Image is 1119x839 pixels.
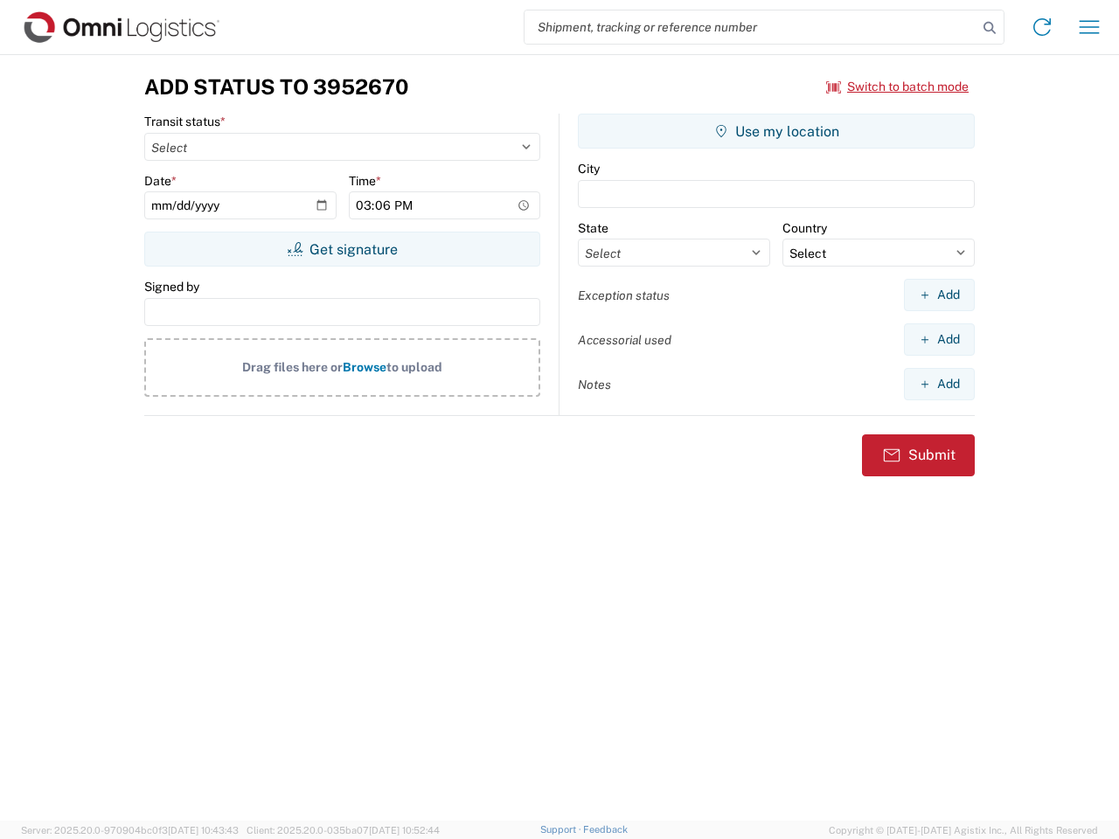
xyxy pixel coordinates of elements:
[525,10,977,44] input: Shipment, tracking or reference number
[343,360,386,374] span: Browse
[578,288,670,303] label: Exception status
[144,173,177,189] label: Date
[386,360,442,374] span: to upload
[578,377,611,392] label: Notes
[168,825,239,836] span: [DATE] 10:43:43
[904,279,975,311] button: Add
[242,360,343,374] span: Drag files here or
[829,822,1098,838] span: Copyright © [DATE]-[DATE] Agistix Inc., All Rights Reserved
[904,323,975,356] button: Add
[782,220,827,236] label: Country
[144,232,540,267] button: Get signature
[144,279,199,295] label: Signed by
[826,73,969,101] button: Switch to batch mode
[247,825,440,836] span: Client: 2025.20.0-035ba07
[144,114,226,129] label: Transit status
[578,332,671,348] label: Accessorial used
[578,114,975,149] button: Use my location
[349,173,381,189] label: Time
[583,824,628,835] a: Feedback
[144,74,408,100] h3: Add Status to 3952670
[862,434,975,476] button: Submit
[540,824,584,835] a: Support
[578,220,608,236] label: State
[904,368,975,400] button: Add
[369,825,440,836] span: [DATE] 10:52:44
[21,825,239,836] span: Server: 2025.20.0-970904bc0f3
[578,161,600,177] label: City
